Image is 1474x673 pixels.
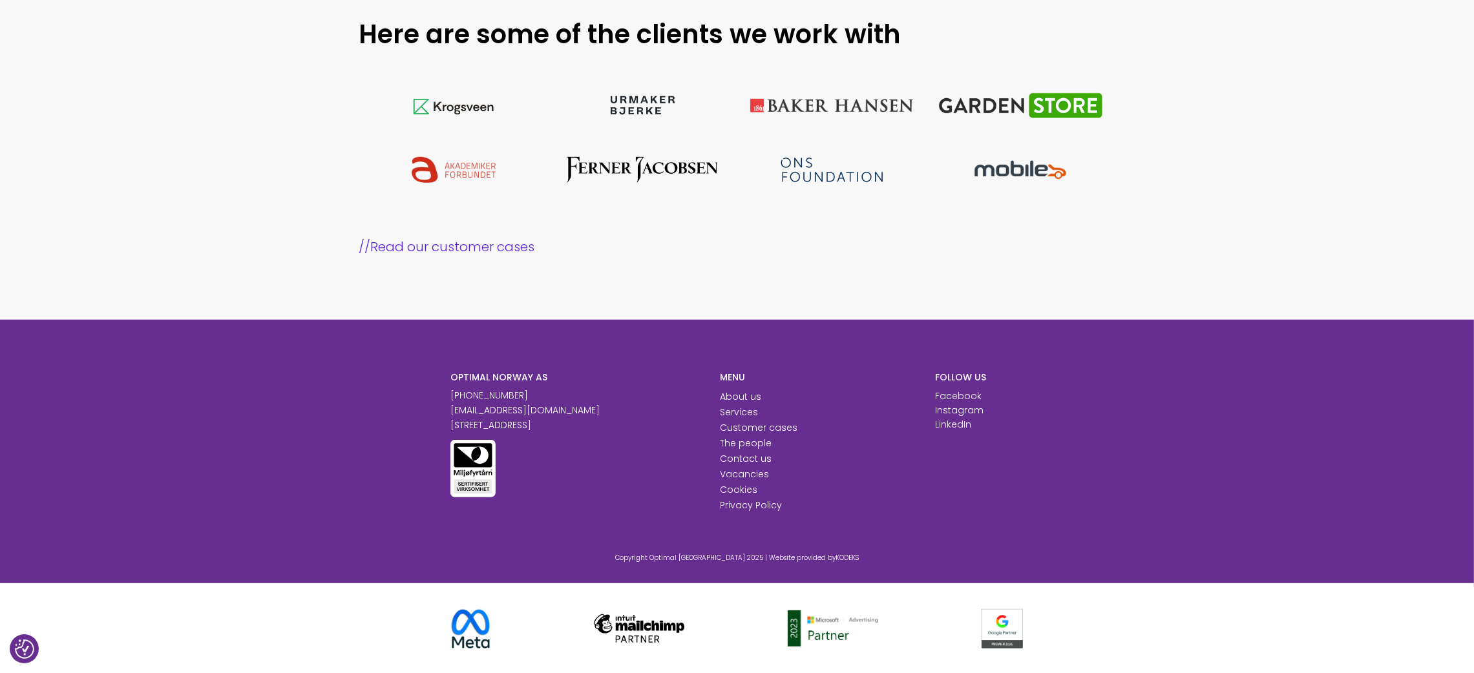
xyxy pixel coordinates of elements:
a: LinkedIn [935,418,971,431]
font: OPTIMAL NORWAY AS [450,371,547,384]
font: [STREET_ADDRESS] [450,419,531,431]
a: Vacancies [720,468,769,481]
a: Facebook [935,389,982,402]
a: [EMAIL_ADDRESS][DOMAIN_NAME] [450,404,600,417]
a: The people [720,437,772,450]
font: // [359,238,371,256]
button: Consent Preferences [15,639,34,659]
font: Copyright Optimal [GEOGRAPHIC_DATA] 2025 [615,553,763,563]
a: About us [720,390,761,403]
font: Website provided by [769,553,836,563]
font: Read our customer cases [371,238,535,256]
a: KODEKS [836,553,859,563]
a: Services [720,406,758,419]
font: FOLLOW US [935,371,986,384]
a: Privacy Policy [720,499,782,512]
img: Revisit consent button [15,639,34,659]
img: Environmental Lighthouse certified business [450,440,496,497]
a: //Read our customer cases [359,238,1115,256]
a: Contact us [720,452,772,465]
a: Instagram [935,404,984,417]
font: MENU [720,371,745,384]
a: Cookies [720,483,757,496]
font: | [765,553,767,563]
font: Here are some of the clients we work with [359,16,901,52]
a: Customer cases [720,421,797,434]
